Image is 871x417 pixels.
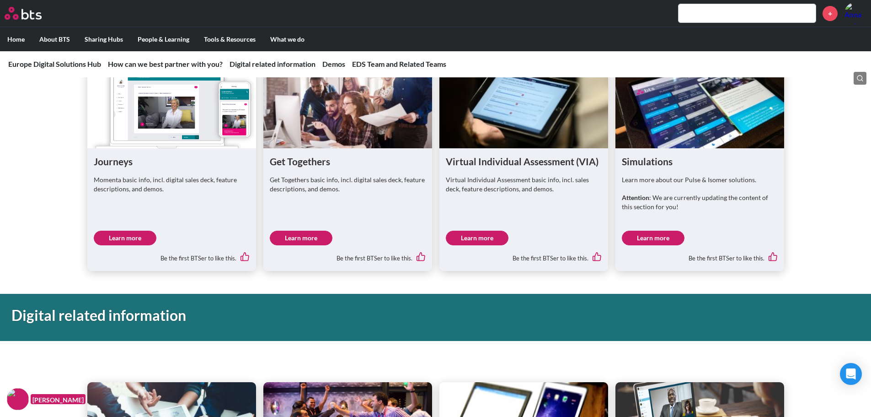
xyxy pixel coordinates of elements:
a: Demos [322,60,345,68]
p: Get Togethers basic info, incl. digital sales deck, feature descriptions, and demos. [270,175,426,193]
p: Momenta basic info, incl. digital sales deck, feature descriptions, and demos. [94,175,250,193]
p: Virtual Individual Assessment basic info, incl. sales deck, feature descriptions, and demos. [446,175,602,193]
img: BTS Logo [5,7,42,20]
p: : We are currently updating the content of this section for you! [622,193,778,211]
p: Learn more about our Pulse & Isomer solutions. [622,175,778,184]
img: Anna Kosareva [844,2,866,24]
strong: Attention [622,194,649,201]
label: About BTS [32,27,77,51]
a: Learn more [446,231,508,245]
a: Profile [844,2,866,24]
a: Learn more [94,231,156,245]
label: Sharing Hubs [77,27,130,51]
h1: Simulations [622,155,778,168]
h1: Virtual Individual Assessment (VIA) [446,155,602,168]
img: F [7,388,29,410]
label: Tools & Resources [197,27,263,51]
label: People & Learning [130,27,197,51]
a: EDS Team and Related Teams [352,60,446,68]
a: Europe Digital Solutions Hub [8,60,101,68]
h1: Digital related information [11,305,605,326]
h1: Get Togethers [270,155,426,168]
figcaption: [PERSON_NAME] [31,394,85,405]
div: Be the first BTSer to like this. [622,245,778,265]
div: Open Intercom Messenger [840,363,862,385]
a: + [823,6,838,21]
a: How can we best partner with you? [108,60,223,68]
a: Go home [5,7,59,20]
h1: Journeys [94,155,250,168]
div: Be the first BTSer to like this. [94,245,250,265]
div: Be the first BTSer to like this. [446,245,602,265]
a: Digital related information [230,60,315,68]
a: Learn more [622,231,684,245]
a: Learn more [270,231,332,245]
label: What we do [263,27,312,51]
div: Be the first BTSer to like this. [270,245,426,265]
